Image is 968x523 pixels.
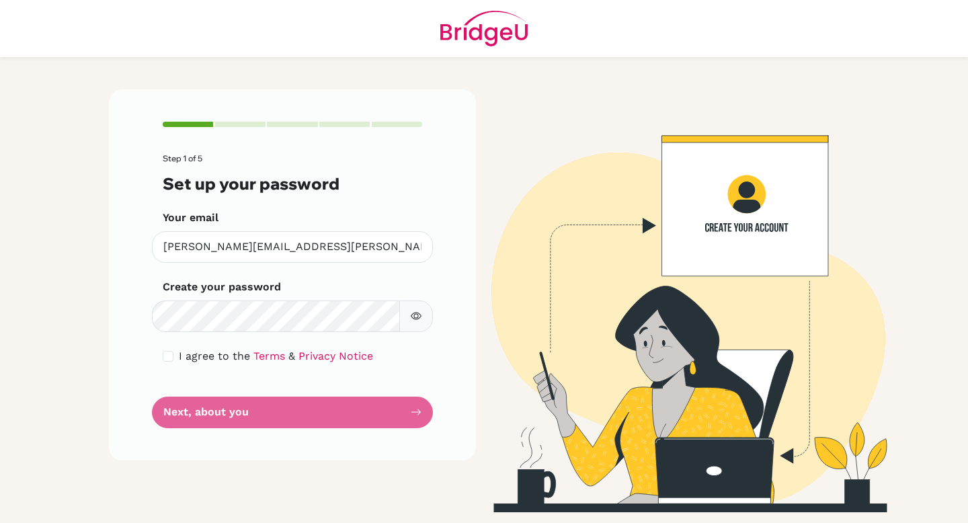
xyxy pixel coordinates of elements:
[163,153,202,163] span: Step 1 of 5
[298,350,373,362] a: Privacy Notice
[163,279,281,295] label: Create your password
[163,174,422,194] h3: Set up your password
[179,350,250,362] span: I agree to the
[253,350,285,362] a: Terms
[163,210,218,226] label: Your email
[152,231,433,263] input: Insert your email*
[288,350,295,362] span: &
